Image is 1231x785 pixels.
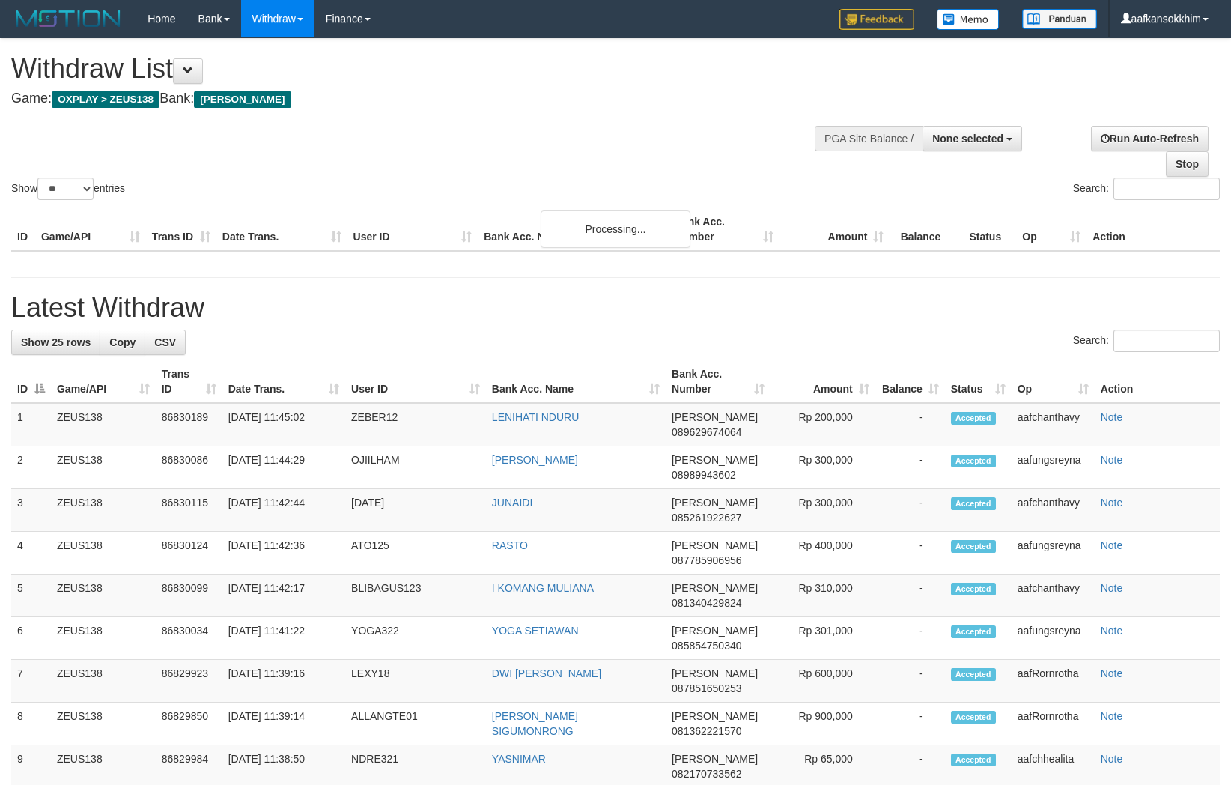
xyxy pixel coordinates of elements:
a: JUNAIDI [492,497,532,509]
span: [PERSON_NAME] [672,582,758,594]
a: Note [1101,625,1123,637]
td: [DATE] 11:44:29 [222,446,345,489]
span: Accepted [951,412,996,425]
th: Trans ID [146,208,216,251]
td: 6 [11,617,51,660]
h1: Withdraw List [11,54,806,84]
span: [PERSON_NAME] [672,625,758,637]
span: Show 25 rows [21,336,91,348]
td: 86830124 [156,532,222,575]
th: Action [1086,208,1220,251]
th: Amount: activate to sort column ascending [770,360,875,403]
th: ID: activate to sort column descending [11,360,51,403]
td: 2 [11,446,51,489]
span: CSV [154,336,176,348]
td: 86830034 [156,617,222,660]
a: Note [1101,753,1123,765]
button: None selected [923,126,1022,151]
a: RASTO [492,539,528,551]
td: aafungsreyna [1012,532,1095,575]
span: Copy 085854750340 to clipboard [672,640,741,652]
td: [DATE] 11:41:22 [222,617,345,660]
label: Search: [1073,330,1220,352]
td: ZEUS138 [51,403,156,446]
th: Amount [779,208,890,251]
span: Copy 087785906956 to clipboard [672,554,741,566]
th: Bank Acc. Name [478,208,669,251]
h4: Game: Bank: [11,91,806,106]
td: aafungsreyna [1012,446,1095,489]
td: 86829923 [156,660,222,703]
div: Processing... [541,210,690,248]
th: Status: activate to sort column ascending [945,360,1012,403]
td: ALLANGTE01 [345,703,486,745]
h1: Latest Withdraw [11,293,1220,323]
select: Showentries [37,178,94,200]
th: User ID: activate to sort column ascending [345,360,486,403]
td: 86829850 [156,703,222,745]
td: 4 [11,532,51,575]
th: Balance: activate to sort column ascending [875,360,945,403]
th: Date Trans. [216,208,347,251]
td: 3 [11,489,51,532]
img: Button%20Memo.svg [937,9,1000,30]
input: Search: [1113,178,1220,200]
input: Search: [1113,330,1220,352]
td: [DATE] 11:42:44 [222,489,345,532]
td: 86830115 [156,489,222,532]
div: PGA Site Balance / [815,126,923,151]
td: [DATE] 11:42:36 [222,532,345,575]
td: OJIILHAM [345,446,486,489]
a: I KOMANG MULIANA [492,582,594,594]
td: 5 [11,575,51,617]
a: Note [1101,710,1123,722]
td: Rp 300,000 [770,489,875,532]
td: 7 [11,660,51,703]
td: aafchanthavy [1012,575,1095,617]
td: 1 [11,403,51,446]
td: [DATE] 11:42:17 [222,575,345,617]
img: MOTION_logo.png [11,7,125,30]
td: aafRornrotha [1012,703,1095,745]
span: [PERSON_NAME] [672,539,758,551]
th: Action [1095,360,1220,403]
a: Note [1101,582,1123,594]
a: Show 25 rows [11,330,100,355]
td: ZEBER12 [345,403,486,446]
th: Bank Acc. Number: activate to sort column ascending [666,360,770,403]
td: - [875,575,945,617]
td: - [875,703,945,745]
a: [PERSON_NAME] [492,454,578,466]
span: OXPLAY > ZEUS138 [52,91,159,108]
a: YOGA SETIAWAN [492,625,579,637]
td: aafchanthavy [1012,403,1095,446]
td: ZEUS138 [51,446,156,489]
span: Accepted [951,583,996,595]
th: Status [963,208,1016,251]
td: ZEUS138 [51,489,156,532]
td: Rp 200,000 [770,403,875,446]
span: [PERSON_NAME] [672,753,758,765]
td: aafRornrotha [1012,660,1095,703]
a: DWI [PERSON_NAME] [492,667,601,679]
span: Copy 089629674064 to clipboard [672,426,741,438]
td: aafchanthavy [1012,489,1095,532]
th: Game/API [35,208,146,251]
th: Bank Acc. Name: activate to sort column ascending [486,360,666,403]
img: Feedback.jpg [839,9,914,30]
span: Accepted [951,668,996,681]
img: panduan.png [1022,9,1097,29]
td: 8 [11,703,51,745]
span: Accepted [951,625,996,638]
a: Run Auto-Refresh [1091,126,1209,151]
a: Note [1101,454,1123,466]
td: - [875,617,945,660]
td: ZEUS138 [51,617,156,660]
a: LENIHATI NDURU [492,411,579,423]
span: Copy 08989943602 to clipboard [672,469,736,481]
span: None selected [932,133,1003,145]
a: Stop [1166,151,1209,177]
td: Rp 600,000 [770,660,875,703]
td: ZEUS138 [51,575,156,617]
th: Balance [890,208,963,251]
